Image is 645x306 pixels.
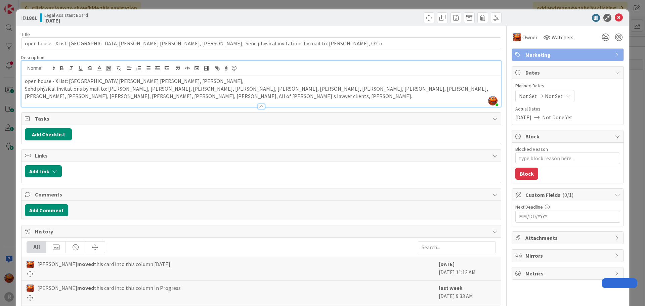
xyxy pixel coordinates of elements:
[25,77,498,85] p: open house - X list: [GEOGRAPHIC_DATA][PERSON_NAME] [PERSON_NAME], [PERSON_NAME],
[522,33,537,41] span: Owner
[515,168,538,180] button: Block
[77,261,94,267] b: moved
[525,269,611,277] span: Metrics
[525,191,611,199] span: Custom Fields
[21,14,37,22] span: ID
[515,105,620,113] span: Actual Dates
[562,191,573,198] span: ( 0/1 )
[519,92,537,100] span: Not Set
[515,146,548,152] label: Blocked Reason
[542,113,572,121] span: Not Done Yet
[35,227,489,235] span: History
[519,211,616,222] input: MM/DD/YYYY
[35,115,489,123] span: Tasks
[21,54,44,60] span: Description
[552,33,573,41] span: Watchers
[488,96,498,105] img: aA8oODzEalp137YGtSoonM2g49K7iBLo.jpg
[21,37,501,49] input: type card name here...
[439,285,463,291] b: last week
[515,82,620,89] span: Planned Dates
[545,92,563,100] span: Not Set
[525,132,611,140] span: Block
[525,234,611,242] span: Attachments
[439,261,455,267] b: [DATE]
[513,33,521,41] img: KA
[515,205,620,209] div: Next Deadline
[25,128,72,140] button: Add Checklist
[25,204,68,216] button: Add Comment
[27,242,46,253] div: All
[27,261,34,268] img: KA
[35,190,489,199] span: Comments
[439,284,496,301] div: [DATE] 9:33 AM
[525,51,611,59] span: Marketing
[418,241,496,253] input: Search...
[37,284,181,292] span: [PERSON_NAME] this card into this column In Progress
[25,85,498,100] p: Send physical invitations by mail to: [PERSON_NAME], [PERSON_NAME], [PERSON_NAME], [PERSON_NAME],...
[439,260,496,277] div: [DATE] 11:12 AM
[27,285,34,292] img: KA
[44,12,88,18] span: Legal Assistant Board
[35,151,489,160] span: Links
[525,252,611,260] span: Mirrors
[515,113,531,121] span: [DATE]
[77,285,94,291] b: moved
[21,31,30,37] label: Title
[525,69,611,77] span: Dates
[37,260,170,268] span: [PERSON_NAME] this card into this column [DATE]
[44,18,88,23] b: [DATE]
[25,165,62,177] button: Add Link
[26,14,37,21] b: 1801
